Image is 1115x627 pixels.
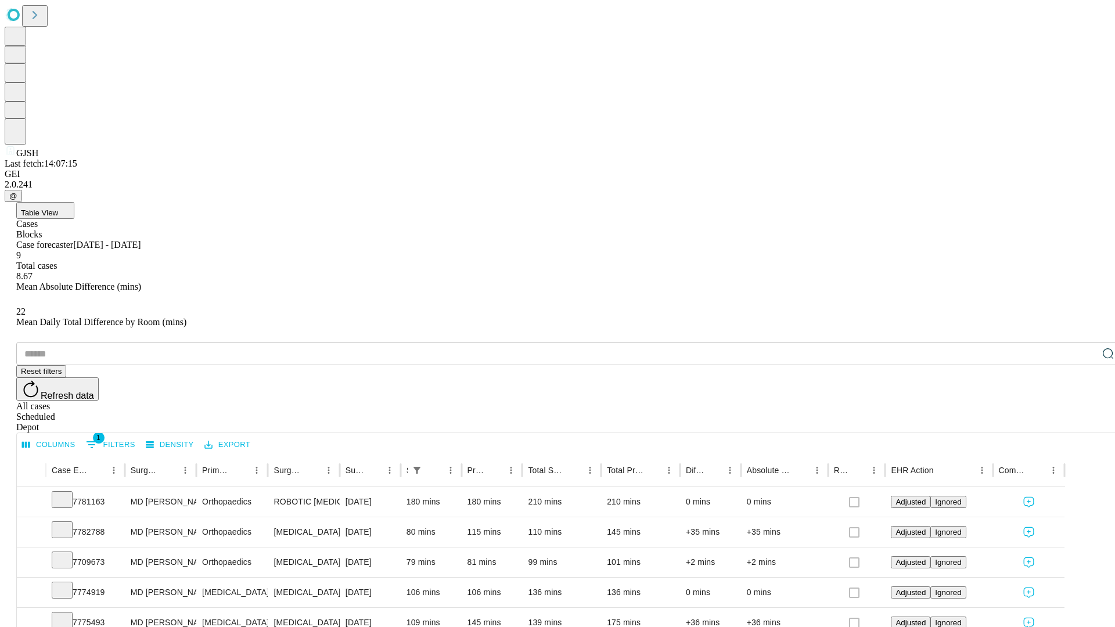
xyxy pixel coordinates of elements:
[407,466,408,475] div: Scheduled In Room Duration
[999,466,1028,475] div: Comments
[686,487,735,517] div: 0 mins
[409,462,425,478] div: 1 active filter
[935,588,961,597] span: Ignored
[935,528,961,536] span: Ignored
[607,547,674,577] div: 101 mins
[974,462,990,478] button: Menu
[487,462,503,478] button: Sort
[89,462,106,478] button: Sort
[23,553,40,573] button: Expand
[895,498,926,506] span: Adjusted
[686,578,735,607] div: 0 mins
[1029,462,1045,478] button: Sort
[891,586,930,599] button: Adjusted
[274,487,333,517] div: ROBOTIC [MEDICAL_DATA] KNEE TOTAL
[834,466,849,475] div: Resolved in EHR
[528,578,595,607] div: 136 mins
[346,466,364,475] div: Surgery Date
[202,487,262,517] div: Orthopaedics
[274,466,303,475] div: Surgery Name
[528,517,595,547] div: 110 mins
[16,148,38,158] span: GJSH
[891,496,930,508] button: Adjusted
[202,517,262,547] div: Orthopaedics
[930,586,966,599] button: Ignored
[106,462,122,478] button: Menu
[895,558,926,567] span: Adjusted
[891,526,930,538] button: Adjusted
[747,547,822,577] div: +2 mins
[930,556,966,568] button: Ignored
[407,487,456,517] div: 180 mins
[16,261,57,271] span: Total cases
[895,588,926,597] span: Adjusted
[93,432,105,444] span: 1
[467,517,517,547] div: 115 mins
[52,517,119,547] div: 7782788
[202,436,253,454] button: Export
[131,517,190,547] div: MD [PERSON_NAME] [PERSON_NAME] Md
[5,190,22,202] button: @
[935,498,961,506] span: Ignored
[143,436,197,454] button: Density
[16,202,74,219] button: Table View
[365,462,382,478] button: Sort
[528,487,595,517] div: 210 mins
[793,462,809,478] button: Sort
[409,462,425,478] button: Show filters
[16,271,33,281] span: 8.67
[346,547,395,577] div: [DATE]
[19,436,78,454] button: Select columns
[321,462,337,478] button: Menu
[706,462,722,478] button: Sort
[304,462,321,478] button: Sort
[202,547,262,577] div: Orthopaedics
[722,462,738,478] button: Menu
[467,487,517,517] div: 180 mins
[41,391,94,401] span: Refresh data
[5,158,77,168] span: Last fetch: 14:07:15
[249,462,265,478] button: Menu
[23,492,40,513] button: Expand
[747,517,822,547] div: +35 mins
[274,517,333,547] div: [MEDICAL_DATA] [MEDICAL_DATA]
[16,377,99,401] button: Refresh data
[202,578,262,607] div: [MEDICAL_DATA]
[935,618,961,627] span: Ignored
[407,578,456,607] div: 106 mins
[747,578,822,607] div: 0 mins
[503,462,519,478] button: Menu
[21,367,62,376] span: Reset filters
[891,556,930,568] button: Adjusted
[891,466,933,475] div: EHR Action
[131,578,190,607] div: MD [PERSON_NAME] E Md
[274,547,333,577] div: [MEDICAL_DATA] WITH [MEDICAL_DATA] REPAIR
[645,462,661,478] button: Sort
[661,462,677,478] button: Menu
[5,169,1110,179] div: GEI
[16,240,73,250] span: Case forecaster
[16,282,141,291] span: Mean Absolute Difference (mins)
[467,578,517,607] div: 106 mins
[5,179,1110,190] div: 2.0.241
[809,462,825,478] button: Menu
[607,466,643,475] div: Total Predicted Duration
[346,487,395,517] div: [DATE]
[866,462,882,478] button: Menu
[930,526,966,538] button: Ignored
[52,547,119,577] div: 7709673
[426,462,443,478] button: Sort
[16,250,21,260] span: 9
[9,192,17,200] span: @
[131,466,160,475] div: Surgeon Name
[407,547,456,577] div: 79 mins
[177,462,193,478] button: Menu
[131,487,190,517] div: MD [PERSON_NAME] [PERSON_NAME] Md
[131,547,190,577] div: MD [PERSON_NAME] [PERSON_NAME] Md
[1045,462,1062,478] button: Menu
[16,365,66,377] button: Reset filters
[607,487,674,517] div: 210 mins
[161,462,177,478] button: Sort
[686,517,735,547] div: +35 mins
[382,462,398,478] button: Menu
